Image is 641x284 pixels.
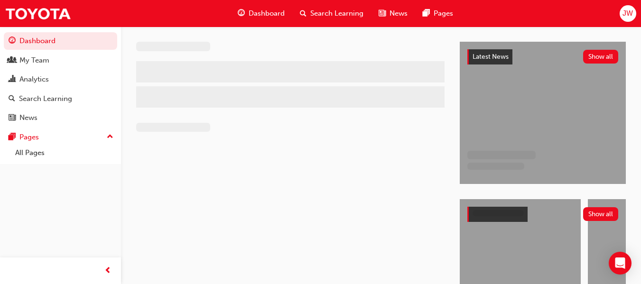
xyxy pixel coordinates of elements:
span: pages-icon [9,133,16,142]
span: news-icon [379,8,386,19]
a: Dashboard [4,32,117,50]
button: DashboardMy TeamAnalyticsSearch LearningNews [4,30,117,128]
button: Show all [583,207,619,221]
a: search-iconSearch Learning [292,4,371,23]
span: Search Learning [310,8,363,19]
img: Trak [5,3,71,24]
span: prev-icon [104,265,111,277]
button: JW [620,5,636,22]
div: Analytics [19,74,49,85]
div: News [19,112,37,123]
a: Latest NewsShow all [467,49,618,64]
a: pages-iconPages [415,4,461,23]
span: guage-icon [238,8,245,19]
span: Dashboard [249,8,285,19]
span: chart-icon [9,75,16,84]
div: My Team [19,55,49,66]
span: people-icon [9,56,16,65]
div: Open Intercom Messenger [609,252,632,275]
a: My Team [4,52,117,69]
a: Analytics [4,71,117,88]
a: Show all [467,207,618,222]
a: News [4,109,117,127]
button: Pages [4,128,117,146]
span: search-icon [9,95,15,103]
button: Show all [583,50,619,64]
span: pages-icon [423,8,430,19]
span: Latest News [473,53,509,61]
span: JW [622,8,633,19]
a: Search Learning [4,90,117,108]
a: All Pages [11,146,117,160]
div: Pages [19,132,39,143]
span: News [390,8,408,19]
div: Search Learning [19,93,72,104]
span: search-icon [300,8,307,19]
span: Pages [434,8,453,19]
a: news-iconNews [371,4,415,23]
span: news-icon [9,114,16,122]
a: guage-iconDashboard [230,4,292,23]
span: up-icon [107,131,113,143]
span: guage-icon [9,37,16,46]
